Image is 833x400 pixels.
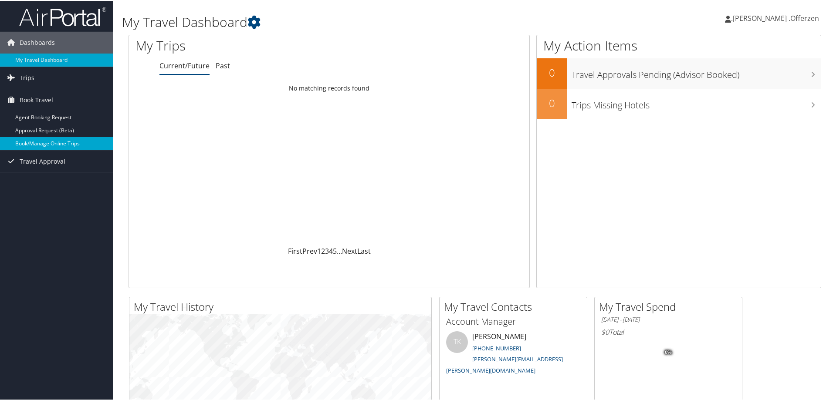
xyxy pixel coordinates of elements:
h3: Trips Missing Hotels [572,94,821,111]
a: 0Trips Missing Hotels [537,88,821,118]
a: [PHONE_NUMBER] [472,343,521,351]
h1: My Trips [135,36,356,54]
a: Prev [302,245,317,255]
span: Dashboards [20,31,55,53]
span: Travel Approval [20,150,65,171]
h2: 0 [537,64,567,79]
a: .[PERSON_NAME] .Offerzen [725,4,828,30]
a: Current/Future [159,60,210,70]
a: Last [357,245,371,255]
h2: My Travel Contacts [444,299,587,313]
a: 2 [321,245,325,255]
a: [PERSON_NAME][EMAIL_ADDRESS][PERSON_NAME][DOMAIN_NAME] [446,354,563,373]
h2: 0 [537,95,567,110]
h3: Account Manager [446,315,580,327]
span: .[PERSON_NAME] .Offerzen [731,13,819,22]
span: … [337,245,342,255]
tspan: 0% [665,349,672,354]
a: First [288,245,302,255]
h6: [DATE] - [DATE] [601,315,735,323]
h2: My Travel History [134,299,431,313]
a: 5 [333,245,337,255]
span: $0 [601,326,609,336]
li: [PERSON_NAME] [442,330,585,377]
a: 3 [325,245,329,255]
img: airportal-logo.png [19,6,106,26]
h2: My Travel Spend [599,299,742,313]
h1: My Action Items [537,36,821,54]
span: Book Travel [20,88,53,110]
a: Past [216,60,230,70]
span: Trips [20,66,34,88]
a: 1 [317,245,321,255]
h3: Travel Approvals Pending (Advisor Booked) [572,64,821,80]
a: Next [342,245,357,255]
td: No matching records found [129,80,529,95]
h1: My Travel Dashboard [122,12,593,30]
h6: Total [601,326,735,336]
a: 0Travel Approvals Pending (Advisor Booked) [537,57,821,88]
a: 4 [329,245,333,255]
div: TK [446,330,468,352]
